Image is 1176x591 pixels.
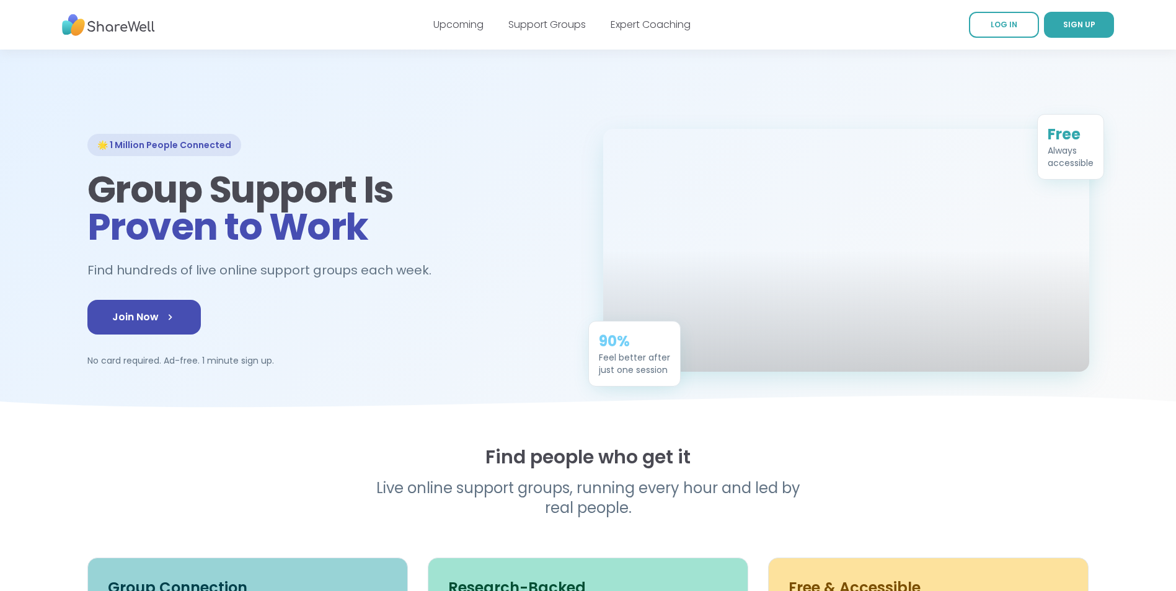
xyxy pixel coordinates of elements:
[87,446,1089,468] h2: Find people who get it
[112,310,176,325] span: Join Now
[969,12,1039,38] a: LOG IN
[599,331,670,351] div: 90%
[350,478,826,518] p: Live online support groups, running every hour and led by real people.
[508,17,586,32] a: Support Groups
[1048,144,1094,169] div: Always accessible
[611,17,691,32] a: Expert Coaching
[1044,12,1114,38] a: SIGN UP
[87,171,573,245] h1: Group Support Is
[1063,19,1095,30] span: SIGN UP
[87,201,368,253] span: Proven to Work
[1048,125,1094,144] div: Free
[87,260,444,281] h2: Find hundreds of live online support groups each week.
[991,19,1017,30] span: LOG IN
[87,300,201,335] a: Join Now
[599,351,670,376] div: Feel better after just one session
[87,134,241,156] div: 🌟 1 Million People Connected
[433,17,484,32] a: Upcoming
[87,354,573,367] p: No card required. Ad-free. 1 minute sign up.
[62,8,155,42] img: ShareWell Nav Logo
